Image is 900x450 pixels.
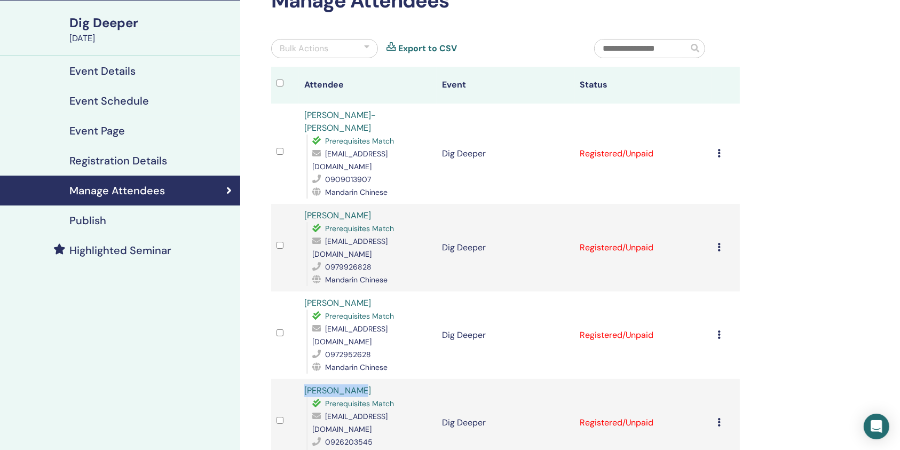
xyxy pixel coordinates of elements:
h4: Event Schedule [69,94,149,107]
h4: Registration Details [69,154,167,167]
span: [EMAIL_ADDRESS][DOMAIN_NAME] [312,149,388,171]
span: [EMAIL_ADDRESS][DOMAIN_NAME] [312,236,388,259]
td: Dig Deeper [437,291,574,379]
h4: Highlighted Seminar [69,244,171,257]
td: Dig Deeper [437,104,574,204]
span: Prerequisites Match [325,136,394,146]
span: Prerequisites Match [325,311,394,321]
span: 0909013907 [325,175,371,184]
h4: Manage Attendees [69,184,165,197]
th: Attendee [299,67,437,104]
span: 0979926828 [325,262,372,272]
span: 0972952628 [325,350,371,359]
div: Dig Deeper [69,14,234,32]
a: Dig Deeper[DATE] [63,14,240,45]
a: [PERSON_NAME]-[PERSON_NAME] [304,109,376,133]
span: Prerequisites Match [325,224,394,233]
span: Mandarin Chinese [325,187,388,197]
span: [EMAIL_ADDRESS][DOMAIN_NAME] [312,412,388,434]
a: Export to CSV [398,42,457,55]
a: [PERSON_NAME] [304,297,371,309]
div: Open Intercom Messenger [864,414,889,439]
th: Status [574,67,712,104]
a: [PERSON_NAME] [304,385,371,396]
span: 0926203545 [325,437,373,447]
span: [EMAIL_ADDRESS][DOMAIN_NAME] [312,324,388,346]
span: Prerequisites Match [325,399,394,408]
td: Dig Deeper [437,204,574,291]
th: Event [437,67,574,104]
div: [DATE] [69,32,234,45]
h4: Event Page [69,124,125,137]
div: Bulk Actions [280,42,328,55]
a: [PERSON_NAME] [304,210,371,221]
span: Mandarin Chinese [325,362,388,372]
h4: Publish [69,214,106,227]
span: Mandarin Chinese [325,275,388,285]
h4: Event Details [69,65,136,77]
